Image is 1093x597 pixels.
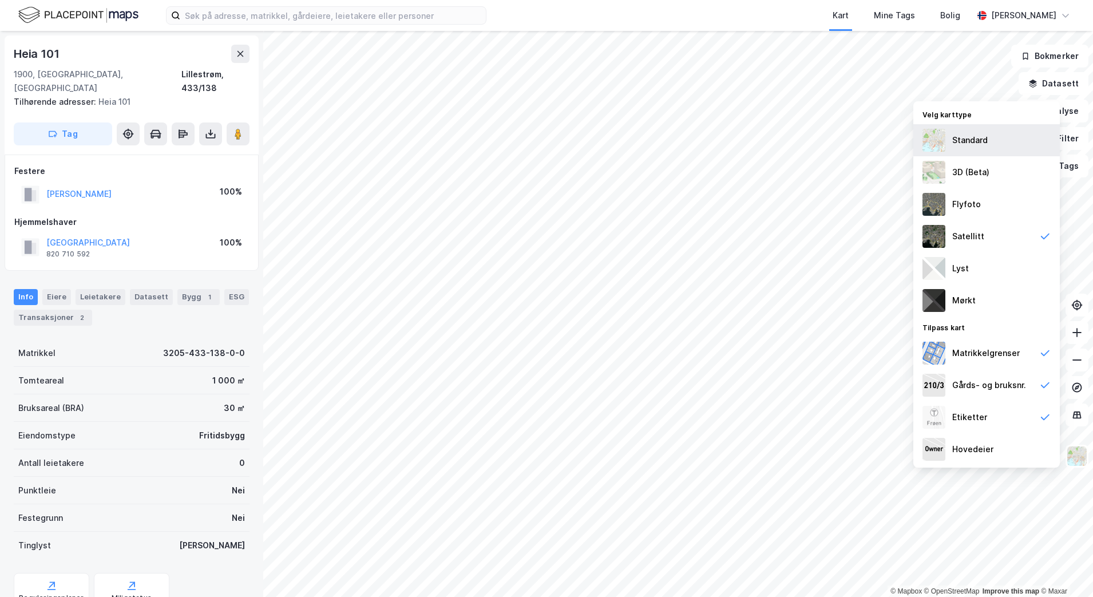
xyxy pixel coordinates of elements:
[232,511,245,525] div: Nei
[14,68,181,95] div: 1900, [GEOGRAPHIC_DATA], [GEOGRAPHIC_DATA]
[14,310,92,326] div: Transaksjoner
[874,9,915,22] div: Mine Tags
[1036,542,1093,597] div: Kontrollprogram for chat
[18,539,51,552] div: Tinglyst
[220,185,242,199] div: 100%
[952,133,988,147] div: Standard
[177,289,220,305] div: Bygg
[922,257,945,280] img: luj3wr1y2y3+OchiMxRmMxRlscgabnMEmZ7DJGWxyBpucwSZnsMkZbHIGm5zBJmewyRlscgabnMEmZ7DJGWxyBpucwSZnsMkZ...
[952,410,987,424] div: Etiketter
[18,429,76,442] div: Eiendomstype
[224,289,249,305] div: ESG
[46,250,90,259] div: 820 710 592
[952,442,993,456] div: Hovedeier
[232,484,245,497] div: Nei
[220,236,242,250] div: 100%
[130,289,173,305] div: Datasett
[14,164,249,178] div: Festere
[212,374,245,388] div: 1 000 ㎡
[952,294,976,307] div: Mørkt
[14,95,240,109] div: Heia 101
[922,342,945,365] img: cadastreBorders.cfe08de4b5ddd52a10de.jpeg
[18,401,84,415] div: Bruksareal (BRA)
[922,438,945,461] img: majorOwner.b5e170eddb5c04bfeeff.jpeg
[1011,45,1088,68] button: Bokmerker
[922,193,945,216] img: Z
[224,401,245,415] div: 30 ㎡
[1019,72,1088,95] button: Datasett
[163,346,245,360] div: 3205-433-138-0-0
[76,312,88,323] div: 2
[991,9,1056,22] div: [PERSON_NAME]
[1035,155,1088,177] button: Tags
[922,225,945,248] img: 9k=
[14,289,38,305] div: Info
[952,262,969,275] div: Lyst
[922,289,945,312] img: nCdM7BzjoCAAAAAElFTkSuQmCC
[76,289,125,305] div: Leietakere
[180,7,486,24] input: Søk på adresse, matrikkel, gårdeiere, leietakere eller personer
[922,374,945,397] img: cadastreKeys.547ab17ec502f5a4ef2b.jpeg
[14,215,249,229] div: Hjemmelshaver
[1022,100,1088,122] button: Analyse
[922,406,945,429] img: Z
[14,45,61,63] div: Heia 101
[42,289,71,305] div: Eiere
[1066,445,1088,467] img: Z
[14,122,112,145] button: Tag
[204,291,215,303] div: 1
[14,97,98,106] span: Tilhørende adresser:
[952,378,1026,392] div: Gårds- og bruksnr.
[922,129,945,152] img: Z
[983,587,1039,595] a: Improve this map
[952,346,1020,360] div: Matrikkelgrenser
[1036,542,1093,597] iframe: Chat Widget
[913,104,1060,124] div: Velg karttype
[833,9,849,22] div: Kart
[18,374,64,388] div: Tomteareal
[179,539,245,552] div: [PERSON_NAME]
[18,456,84,470] div: Antall leietakere
[181,68,250,95] div: Lillestrøm, 433/138
[18,5,138,25] img: logo.f888ab2527a4732fd821a326f86c7f29.svg
[239,456,245,470] div: 0
[952,230,984,243] div: Satellitt
[18,511,63,525] div: Festegrunn
[1033,127,1088,150] button: Filter
[913,317,1060,337] div: Tilpass kart
[922,161,945,184] img: Z
[890,587,922,595] a: Mapbox
[952,197,981,211] div: Flyfoto
[199,429,245,442] div: Fritidsbygg
[924,587,980,595] a: OpenStreetMap
[18,346,56,360] div: Matrikkel
[952,165,989,179] div: 3D (Beta)
[940,9,960,22] div: Bolig
[18,484,56,497] div: Punktleie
